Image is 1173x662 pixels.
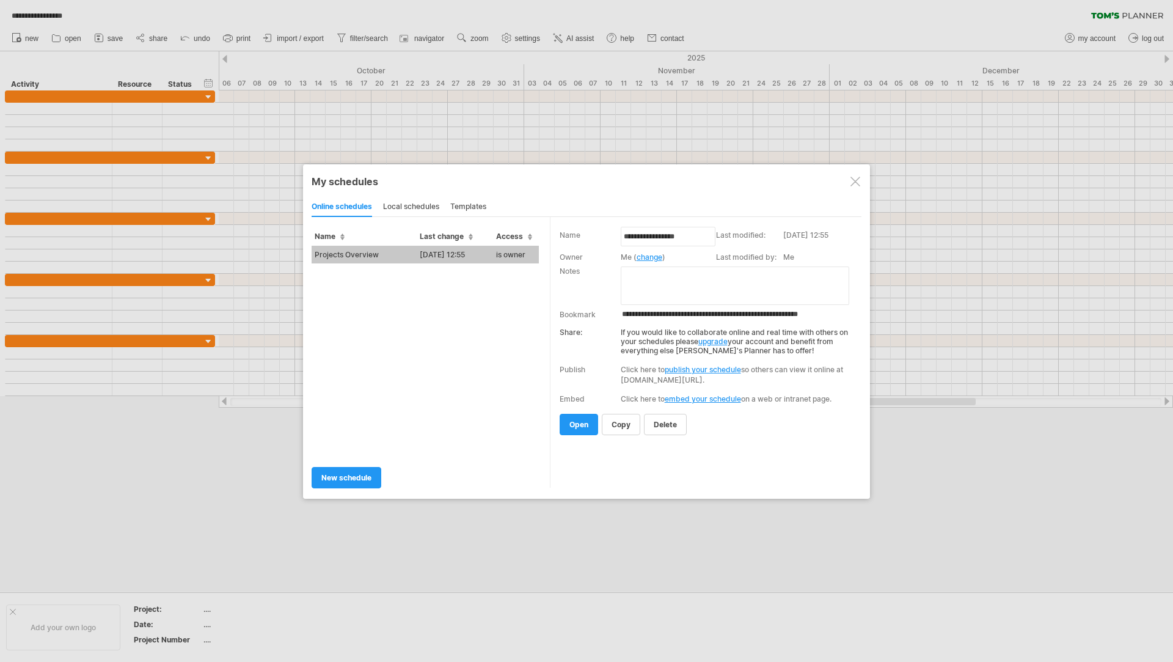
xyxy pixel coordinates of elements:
span: copy [612,420,630,429]
span: new schedule [321,473,371,482]
a: new schedule [312,467,381,488]
a: embed your schedule [665,394,741,403]
div: local schedules [383,197,439,217]
div: Publish [560,365,585,374]
span: Name [315,232,345,241]
td: Projects Overview [312,246,417,263]
a: delete [644,414,687,435]
td: Notes [560,265,621,306]
div: online schedules [312,197,372,217]
span: Access [496,232,532,241]
a: upgrade [698,337,728,346]
div: Embed [560,394,585,403]
span: delete [654,420,677,429]
a: copy [602,414,640,435]
div: If you would like to collaborate online and real time with others on your schedules please your a... [560,322,853,355]
div: My schedules [312,175,861,188]
span: Last change [420,232,473,241]
td: Bookmark [560,306,621,322]
td: Owner [560,251,621,265]
td: Last modified: [716,229,783,251]
a: open [560,414,598,435]
td: Name [560,229,621,251]
strong: Share: [560,328,582,337]
div: Me ( ) [621,252,710,262]
td: is owner [493,246,539,263]
div: Click here to so others can view it online at [DOMAIN_NAME][URL]. [621,364,853,385]
td: [DATE] 12:55 [783,229,858,251]
a: publish your schedule [665,365,741,374]
span: open [569,420,588,429]
div: Click here to on a web or intranet page. [621,394,853,403]
td: [DATE] 12:55 [417,246,493,263]
div: templates [450,197,486,217]
td: Me [783,251,858,265]
td: Last modified by: [716,251,783,265]
a: change [637,252,662,262]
